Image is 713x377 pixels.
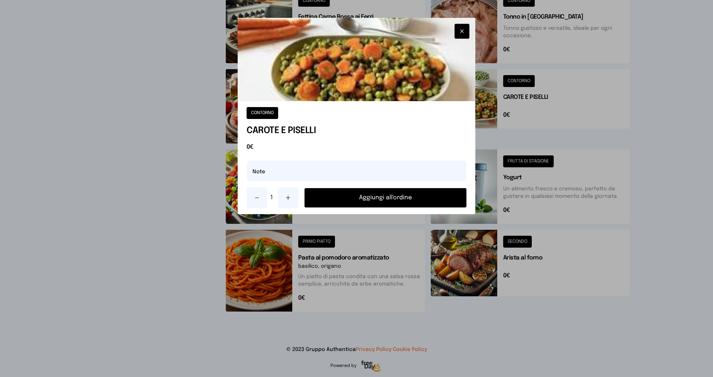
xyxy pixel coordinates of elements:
[305,188,466,207] button: Aggiungi all'ordine
[247,107,278,119] button: CONTORNO
[247,125,466,137] h1: CAROTE E PISELLI
[247,143,466,152] span: 0€
[238,18,475,101] img: CAROTE E PISELLI
[270,193,275,202] span: 1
